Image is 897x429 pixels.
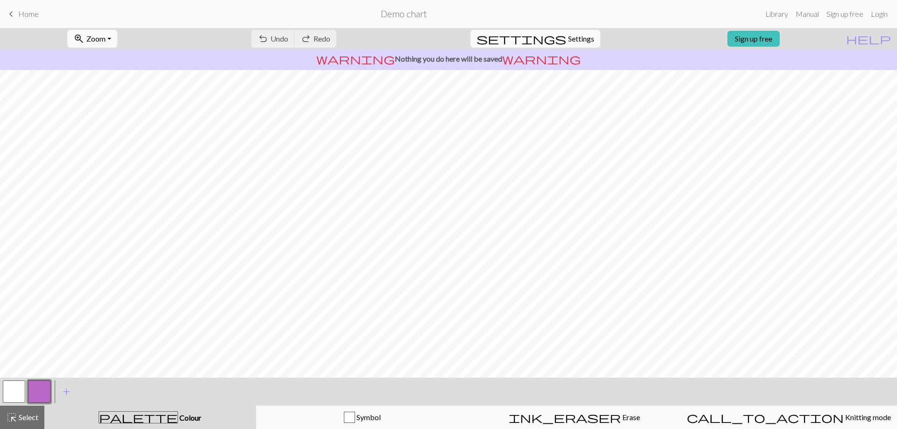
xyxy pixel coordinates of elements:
button: Erase [468,406,681,429]
a: Home [6,6,39,22]
a: Sign up free [823,5,867,23]
span: ink_eraser [509,411,621,424]
span: Home [18,9,39,18]
a: Sign up free [727,31,780,47]
button: SettingsSettings [470,30,600,48]
i: Settings [477,33,566,44]
a: Login [867,5,891,23]
button: Zoom [67,30,117,48]
a: Library [762,5,792,23]
button: Colour [44,406,256,429]
span: call_to_action [687,411,844,424]
span: Erase [621,413,640,422]
span: Select [17,413,38,422]
span: palette [99,411,178,424]
span: Colour [178,413,201,422]
span: settings [477,32,566,45]
span: warning [316,52,395,65]
span: Symbol [355,413,381,422]
button: Symbol [256,406,469,429]
span: zoom_in [73,32,85,45]
span: Zoom [86,34,106,43]
h2: Demo chart [381,8,427,19]
span: add [61,385,72,398]
button: Knitting mode [681,406,897,429]
a: Manual [792,5,823,23]
span: help [846,32,891,45]
span: warning [502,52,581,65]
span: Knitting mode [844,413,891,422]
p: Nothing you do here will be saved [4,53,893,64]
span: keyboard_arrow_left [6,7,17,21]
span: Settings [568,33,594,44]
span: highlight_alt [6,411,17,424]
